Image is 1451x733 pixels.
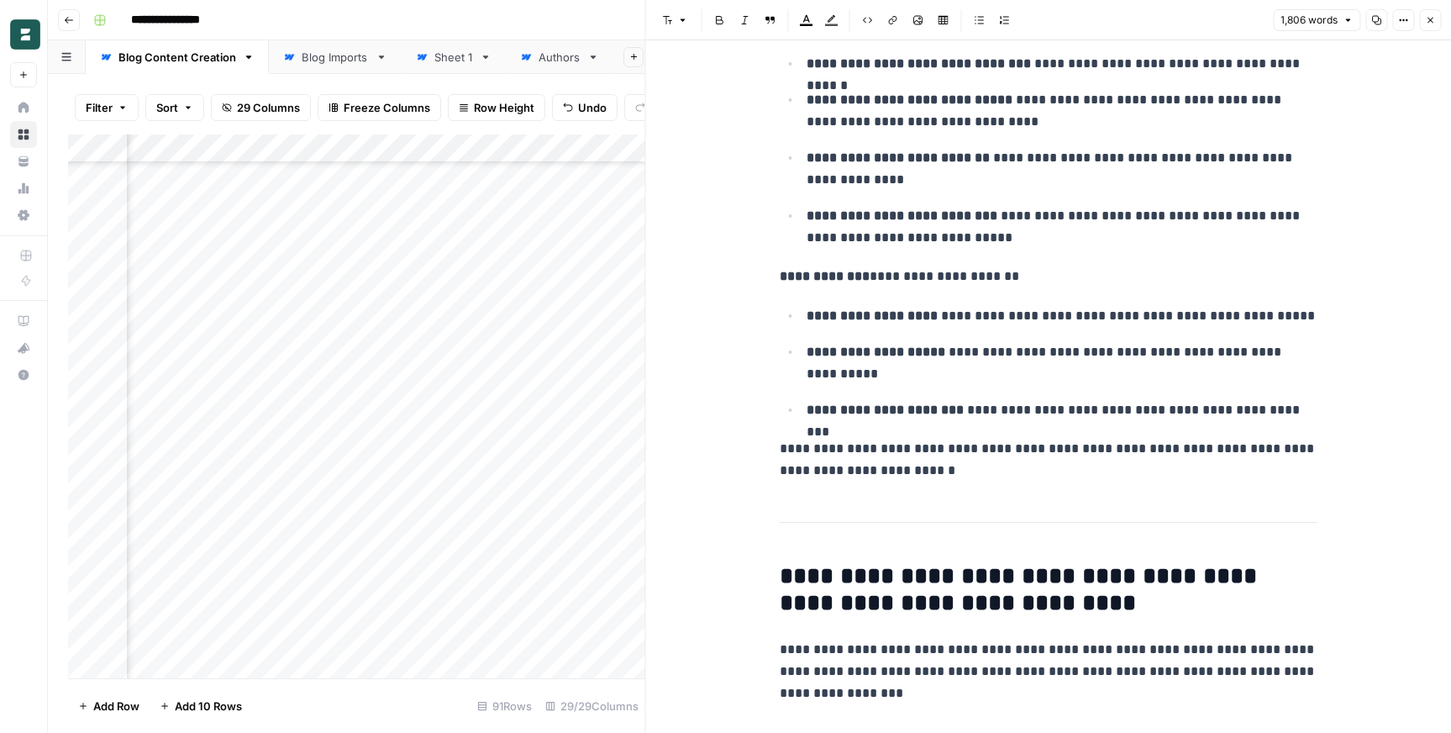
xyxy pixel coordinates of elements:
[10,13,37,55] button: Workspace: Borderless
[552,94,618,121] button: Undo
[1273,9,1360,31] button: 1,806 words
[237,99,300,116] span: 29 Columns
[302,49,369,66] div: Blog Imports
[344,99,430,116] span: Freeze Columns
[10,308,37,335] a: AirOps Academy
[269,40,402,74] a: Blog Imports
[539,693,645,720] div: 29/29 Columns
[156,99,178,116] span: Sort
[10,94,37,121] a: Home
[434,49,473,66] div: Sheet 1
[10,202,37,229] a: Settings
[10,148,37,175] a: Your Data
[118,49,236,66] div: Blog Content Creation
[150,693,252,720] button: Add 10 Rows
[68,693,150,720] button: Add Row
[474,99,534,116] span: Row Height
[10,19,40,50] img: Borderless Logo
[86,40,269,74] a: Blog Content Creation
[448,94,545,121] button: Row Height
[539,49,581,66] div: Authors
[10,175,37,202] a: Usage
[93,698,139,715] span: Add Row
[471,693,539,720] div: 91 Rows
[11,335,36,361] div: What's new?
[211,94,311,121] button: 29 Columns
[145,94,204,121] button: Sort
[10,121,37,148] a: Browse
[75,94,139,121] button: Filter
[402,40,506,74] a: Sheet 1
[318,94,441,121] button: Freeze Columns
[578,99,607,116] span: Undo
[175,698,242,715] span: Add 10 Rows
[10,361,37,388] button: Help + Support
[1280,13,1338,28] span: 1,806 words
[506,40,613,74] a: Authors
[86,99,113,116] span: Filter
[10,335,37,361] button: What's new?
